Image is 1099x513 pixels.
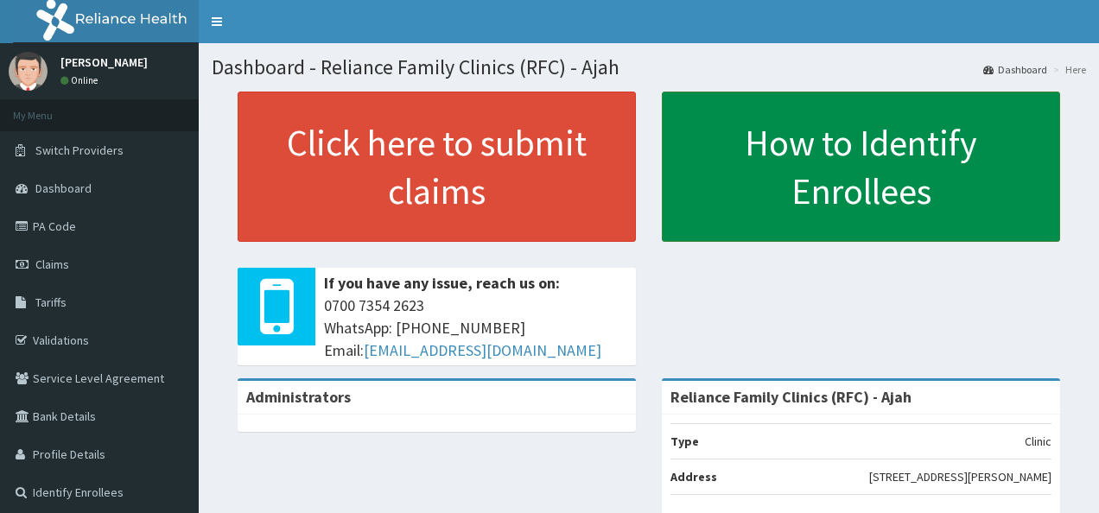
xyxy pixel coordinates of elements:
a: Online [60,74,102,86]
img: User Image [9,52,48,91]
a: Click here to submit claims [238,92,636,242]
a: [EMAIL_ADDRESS][DOMAIN_NAME] [364,340,601,360]
a: Dashboard [983,62,1047,77]
span: Switch Providers [35,142,124,158]
b: If you have any issue, reach us on: [324,273,560,293]
b: Administrators [246,387,351,407]
span: Claims [35,256,69,272]
h1: Dashboard - Reliance Family Clinics (RFC) - Ajah [212,56,1086,79]
a: How to Identify Enrollees [662,92,1060,242]
span: Dashboard [35,180,92,196]
b: Address [670,469,717,484]
b: Type [670,434,699,449]
span: 0700 7354 2623 WhatsApp: [PHONE_NUMBER] Email: [324,294,627,361]
p: [PERSON_NAME] [60,56,148,68]
span: Tariffs [35,294,67,310]
li: Here [1049,62,1086,77]
p: [STREET_ADDRESS][PERSON_NAME] [869,468,1051,485]
strong: Reliance Family Clinics (RFC) - Ajah [670,387,912,407]
p: Clinic [1025,433,1051,450]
